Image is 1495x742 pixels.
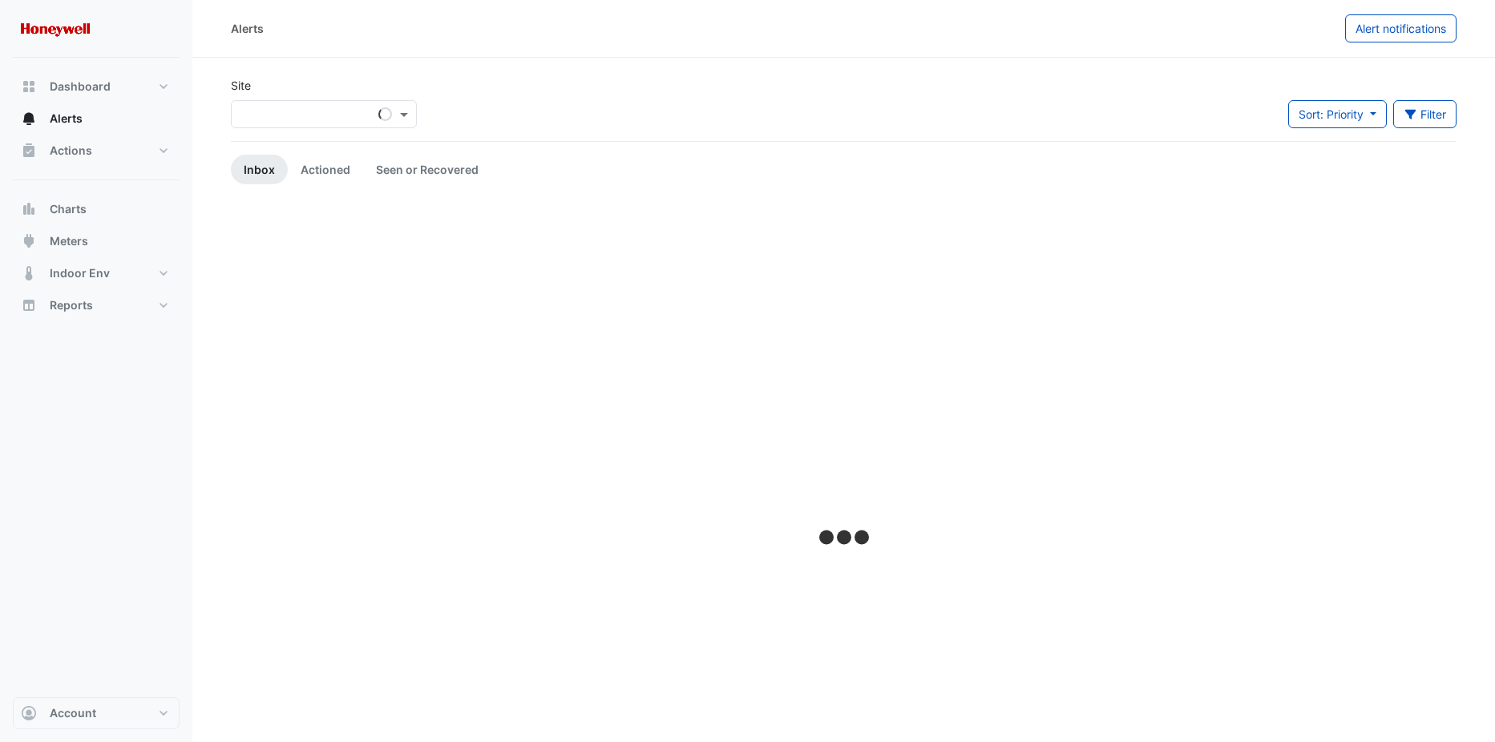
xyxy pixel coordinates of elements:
[13,103,180,135] button: Alerts
[50,705,96,721] span: Account
[50,111,83,127] span: Alerts
[21,143,37,159] app-icon: Actions
[13,257,180,289] button: Indoor Env
[21,201,37,217] app-icon: Charts
[13,193,180,225] button: Charts
[13,135,180,167] button: Actions
[21,265,37,281] app-icon: Indoor Env
[13,71,180,103] button: Dashboard
[288,155,363,184] a: Actioned
[19,13,91,45] img: Company Logo
[231,155,288,184] a: Inbox
[21,297,37,313] app-icon: Reports
[1345,14,1457,42] button: Alert notifications
[50,201,87,217] span: Charts
[21,233,37,249] app-icon: Meters
[50,265,110,281] span: Indoor Env
[50,233,88,249] span: Meters
[231,77,251,94] label: Site
[21,79,37,95] app-icon: Dashboard
[363,155,491,184] a: Seen or Recovered
[50,143,92,159] span: Actions
[1393,100,1457,128] button: Filter
[13,225,180,257] button: Meters
[13,697,180,729] button: Account
[50,79,111,95] span: Dashboard
[21,111,37,127] app-icon: Alerts
[1288,100,1387,128] button: Sort: Priority
[1299,107,1364,121] span: Sort: Priority
[13,289,180,321] button: Reports
[231,20,264,37] div: Alerts
[1356,22,1446,35] span: Alert notifications
[50,297,93,313] span: Reports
